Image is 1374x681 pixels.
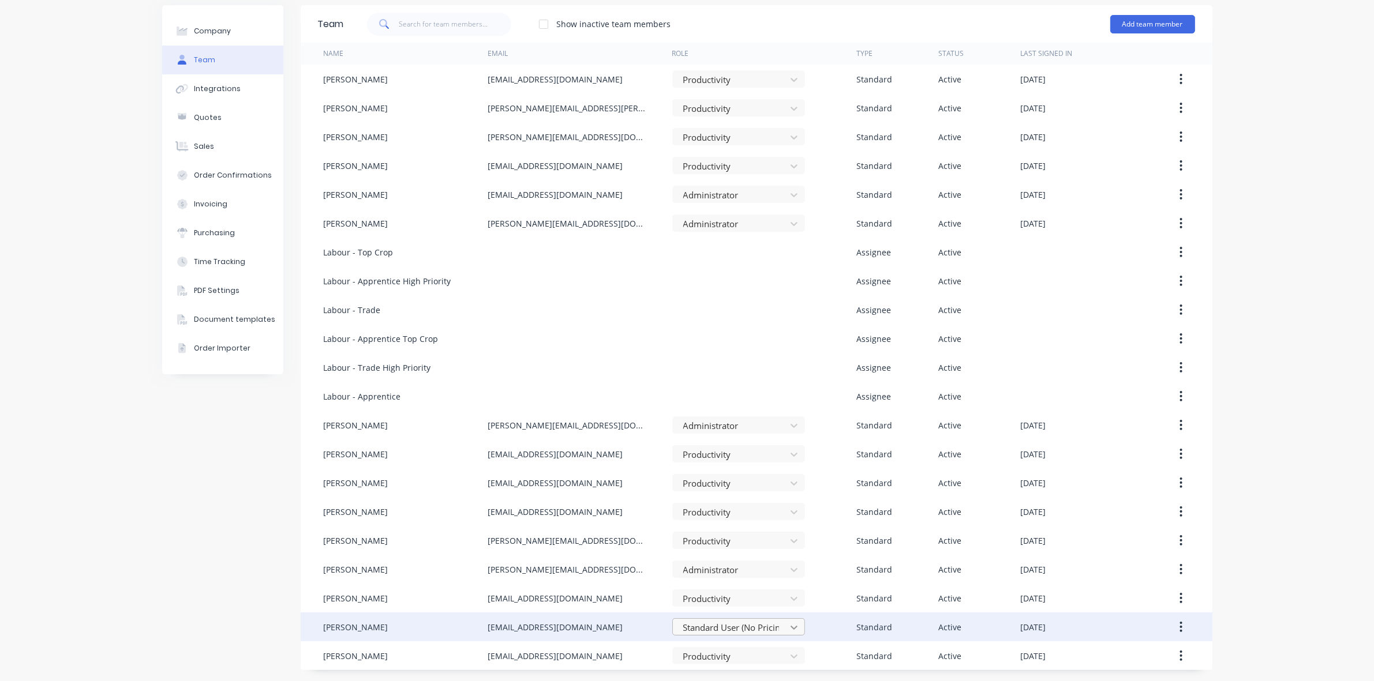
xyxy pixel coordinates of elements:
div: Labour - Top Crop [324,246,394,258]
button: Add team member [1110,15,1195,33]
div: Labour - Apprentice High Priority [324,275,451,287]
div: PDF Settings [194,285,239,296]
div: [DATE] [1021,650,1046,662]
div: [DATE] [1021,477,1046,489]
div: Active [938,535,961,547]
div: Standard [856,160,892,172]
div: Name [324,48,344,59]
div: Sales [194,141,214,152]
div: [PERSON_NAME] [324,131,388,143]
div: Standard [856,189,892,201]
div: Company [194,26,231,36]
div: [PERSON_NAME][EMAIL_ADDRESS][DOMAIN_NAME] [488,419,649,431]
div: Standard [856,477,892,489]
div: Show inactive team members [557,18,671,30]
div: [DATE] [1021,217,1046,229]
div: Active [938,102,961,114]
div: [PERSON_NAME] [324,419,388,431]
div: Active [938,160,961,172]
div: Quotes [194,112,222,123]
div: Active [938,621,961,633]
div: Integrations [194,84,241,94]
div: [EMAIL_ADDRESS][DOMAIN_NAME] [488,73,623,85]
div: Standard [856,621,892,633]
button: Document templates [162,305,283,334]
div: [PERSON_NAME][EMAIL_ADDRESS][DOMAIN_NAME] [488,217,649,229]
div: [PERSON_NAME] [324,477,388,489]
div: Purchasing [194,228,235,238]
div: [DATE] [1021,73,1046,85]
div: [DATE] [1021,621,1046,633]
div: Standard [856,506,892,518]
div: Role [672,48,689,59]
div: [DATE] [1021,131,1046,143]
div: Labour - Trade High Priority [324,362,431,374]
div: [PERSON_NAME] [324,506,388,518]
div: [PERSON_NAME] [324,102,388,114]
div: [EMAIL_ADDRESS][DOMAIN_NAME] [488,621,623,633]
div: [EMAIL_ADDRESS][DOMAIN_NAME] [488,650,623,662]
div: Time Tracking [194,257,245,267]
div: Active [938,419,961,431]
div: Assignee [856,304,891,316]
div: [DATE] [1021,419,1046,431]
div: Team [194,55,215,65]
div: [PERSON_NAME] [324,448,388,460]
button: Order Confirmations [162,161,283,190]
button: Sales [162,132,283,161]
div: Active [938,246,961,258]
button: Invoicing [162,190,283,219]
div: Standard [856,419,892,431]
div: Active [938,592,961,604]
div: [PERSON_NAME] [324,535,388,547]
div: Active [938,650,961,662]
div: Active [938,217,961,229]
div: Active [938,333,961,345]
div: Document templates [194,314,275,325]
div: Standard [856,131,892,143]
div: Standard [856,217,892,229]
div: Active [938,304,961,316]
div: Standard [856,592,892,604]
div: [DATE] [1021,506,1046,518]
div: [EMAIL_ADDRESS][DOMAIN_NAME] [488,506,623,518]
button: Company [162,17,283,46]
div: Invoicing [194,199,227,209]
div: Assignee [856,390,891,402]
div: [EMAIL_ADDRESS][DOMAIN_NAME] [488,477,623,489]
div: Active [938,390,961,402]
div: [PERSON_NAME] [324,217,388,229]
div: [PERSON_NAME][EMAIL_ADDRESS][DOMAIN_NAME] [488,563,649,575]
div: Active [938,275,961,287]
div: Active [938,563,961,575]
div: [EMAIL_ADDRESS][DOMAIN_NAME] [488,160,623,172]
div: [PERSON_NAME][EMAIL_ADDRESS][PERSON_NAME][DOMAIN_NAME] [488,102,649,114]
div: [DATE] [1021,189,1046,201]
div: [EMAIL_ADDRESS][DOMAIN_NAME] [488,592,623,604]
button: Quotes [162,103,283,132]
div: Standard [856,535,892,547]
div: Active [938,189,961,201]
div: Active [938,448,961,460]
div: Standard [856,102,892,114]
div: Type [856,48,873,59]
div: Active [938,477,961,489]
div: [PERSON_NAME] [324,592,388,604]
button: Purchasing [162,219,283,247]
div: Assignee [856,246,891,258]
div: [EMAIL_ADDRESS][DOMAIN_NAME] [488,189,623,201]
div: Active [938,362,961,374]
div: Order Importer [194,343,250,353]
div: Assignee [856,333,891,345]
div: Status [938,48,964,59]
div: Assignee [856,362,891,374]
div: [PERSON_NAME] [324,189,388,201]
div: [DATE] [1021,535,1046,547]
div: [PERSON_NAME] [324,160,388,172]
div: Team [318,17,344,31]
div: Standard [856,650,892,662]
div: [DATE] [1021,563,1046,575]
div: [DATE] [1021,102,1046,114]
div: [PERSON_NAME] [324,621,388,633]
div: Standard [856,448,892,460]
